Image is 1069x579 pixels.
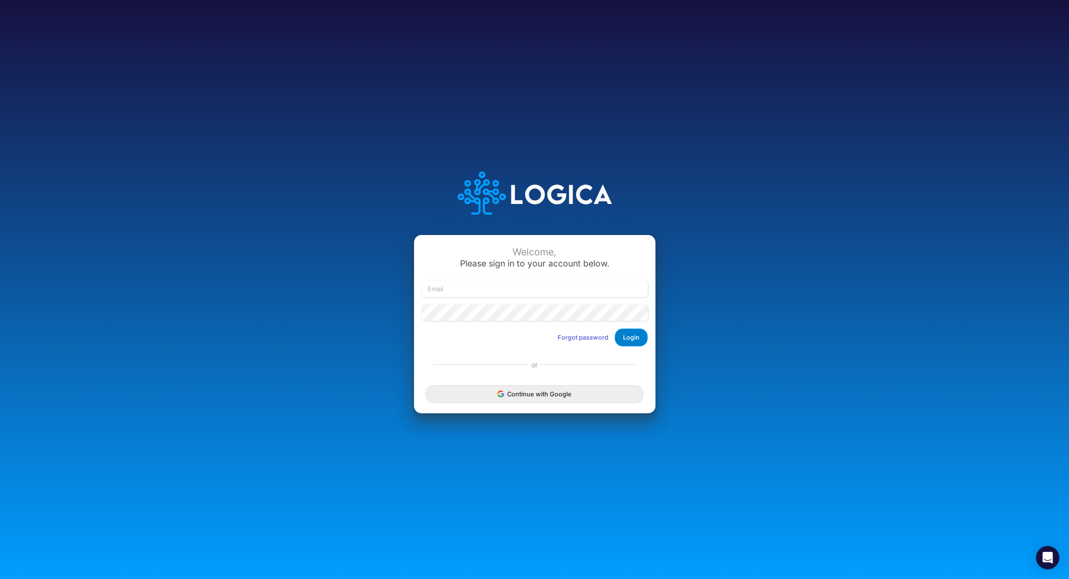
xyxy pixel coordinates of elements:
input: Email [422,281,648,297]
button: Forgot password [551,329,615,345]
button: Continue with Google [426,385,643,403]
div: Welcome, [422,247,648,258]
button: Login [615,329,648,346]
div: Open Intercom Messenger [1036,546,1059,569]
span: Please sign in to your account below. [460,258,609,268]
